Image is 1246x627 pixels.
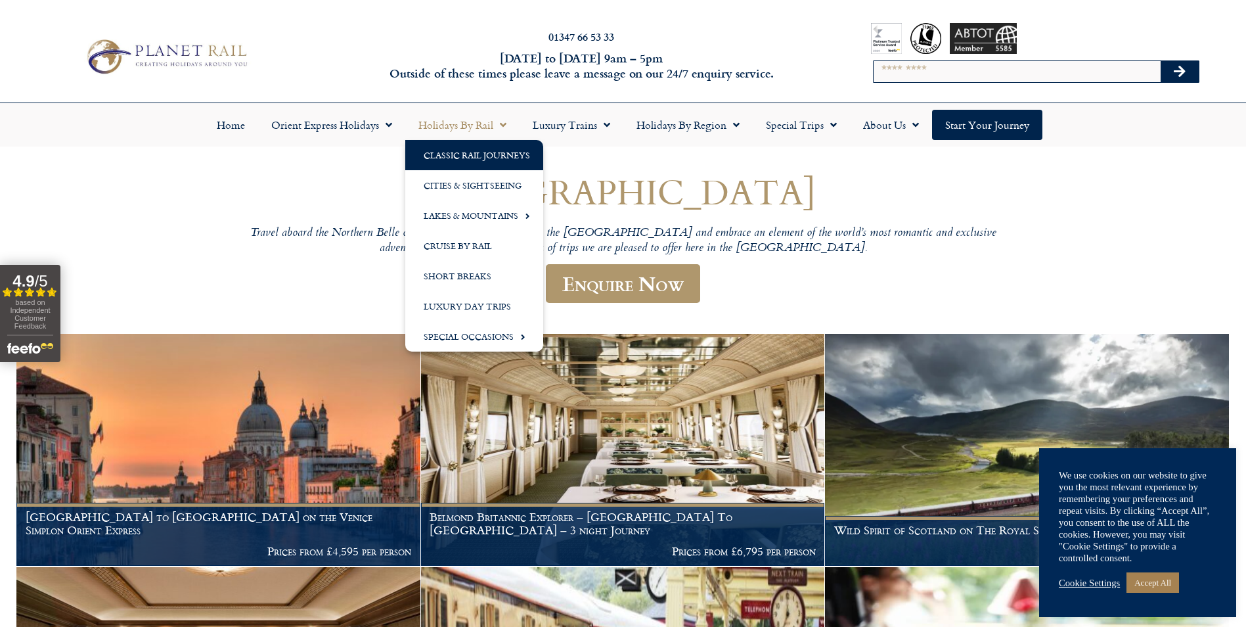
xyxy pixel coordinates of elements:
a: Special Occasions [405,321,543,352]
div: We use cookies on our website to give you the most relevant experience by remembering your prefer... [1059,469,1216,564]
ul: Holidays by Rail [405,140,543,352]
a: Cities & Sightseeing [405,170,543,200]
p: Prices from £6,795 per person [430,545,816,558]
h1: Wild Spirit of Scotland on The Royal Scotsman - 4 nights Stay [834,524,1220,537]
a: Lakes & Mountains [405,200,543,231]
a: Wild Spirit of Scotland on The Royal Scotsman - 4 nights Stay Prices from £8,195 per person [825,334,1230,567]
a: Holidays by Rail [405,110,520,140]
p: Prices from £8,195 per person [834,545,1220,558]
a: Short Breaks [405,261,543,291]
a: Start your Journey [932,110,1042,140]
img: Orient Express Special Venice compressed [16,334,420,566]
a: Cookie Settings [1059,577,1120,589]
a: Belmond Britannic Explorer – [GEOGRAPHIC_DATA] To [GEOGRAPHIC_DATA] – 3 night Journey Prices from... [421,334,826,567]
p: Travel aboard the Northern Belle or Belmond British Pullman in the [GEOGRAPHIC_DATA] and embrace ... [229,226,1017,257]
button: Search [1161,61,1199,82]
h1: Belmond Britannic Explorer – [GEOGRAPHIC_DATA] To [GEOGRAPHIC_DATA] – 3 night Journey [430,511,816,536]
h1: [GEOGRAPHIC_DATA] [229,172,1017,211]
a: Enquire Now [546,264,700,303]
p: Prices from £4,595 per person [26,545,412,558]
h1: [GEOGRAPHIC_DATA] to [GEOGRAPHIC_DATA] on the Venice Simplon Orient Express [26,511,412,536]
a: Orient Express Holidays [258,110,405,140]
a: About Us [850,110,932,140]
a: Accept All [1126,572,1179,593]
a: Cruise by Rail [405,231,543,261]
a: Luxury Day Trips [405,291,543,321]
a: [GEOGRAPHIC_DATA] to [GEOGRAPHIC_DATA] on the Venice Simplon Orient Express Prices from £4,595 pe... [16,334,421,567]
h6: [DATE] to [DATE] 9am – 5pm Outside of these times please leave a message on our 24/7 enquiry serv... [336,51,828,81]
a: Luxury Trains [520,110,623,140]
a: Holidays by Region [623,110,753,140]
img: Planet Rail Train Holidays Logo [80,35,252,78]
a: 01347 66 53 33 [548,29,614,44]
a: Home [204,110,258,140]
nav: Menu [7,110,1239,140]
a: Special Trips [753,110,850,140]
a: Classic Rail Journeys [405,140,543,170]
